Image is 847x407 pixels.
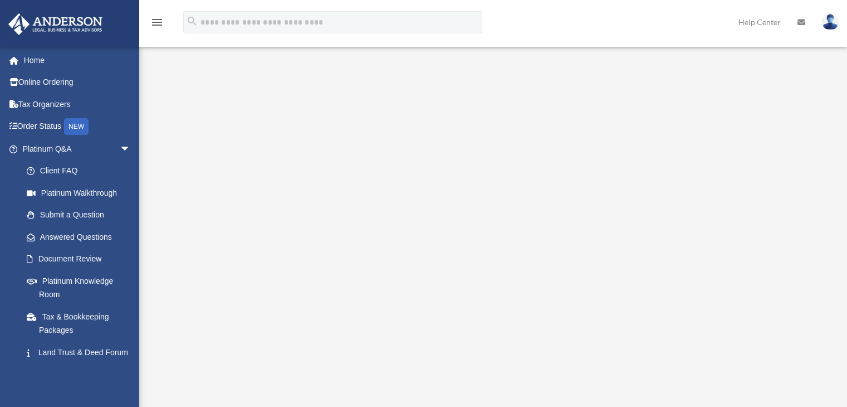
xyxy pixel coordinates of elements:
[5,13,106,35] img: Anderson Advisors Platinum Portal
[186,15,198,27] i: search
[8,93,148,115] a: Tax Organizers
[16,364,148,386] a: Portal Feedback
[16,270,148,306] a: Platinum Knowledge Room
[8,115,148,138] a: Order StatusNEW
[150,20,164,29] a: menu
[16,248,148,270] a: Document Review
[16,160,148,182] a: Client FAQ
[8,138,148,160] a: Platinum Q&Aarrow_drop_down
[16,306,148,341] a: Tax & Bookkeeping Packages
[822,14,839,30] img: User Pic
[150,16,164,29] i: menu
[8,49,148,71] a: Home
[120,138,142,161] span: arrow_drop_down
[16,341,148,364] a: Land Trust & Deed Forum
[8,71,148,94] a: Online Ordering
[16,182,142,204] a: Platinum Walkthrough
[191,66,792,401] iframe: <span data-mce-type="bookmark" style="display: inline-block; width: 0px; overflow: hidden; line-h...
[16,204,148,226] a: Submit a Question
[16,226,148,248] a: Answered Questions
[64,118,89,135] div: NEW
